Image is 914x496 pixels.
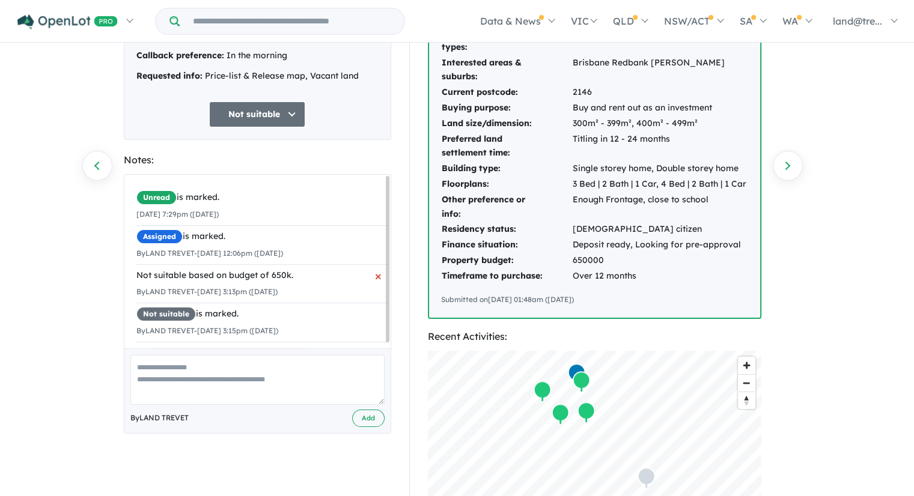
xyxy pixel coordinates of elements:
td: Buying purpose: [441,100,572,116]
div: In the morning [136,49,379,63]
strong: Callback preference: [136,50,224,61]
div: Submitted on [DATE] 01:48am ([DATE]) [441,294,748,306]
td: Enough Frontage, close to school [572,192,747,222]
td: Titling in 12 - 24 months [572,132,747,162]
button: Add [352,410,385,427]
div: Not suitable based on budget of 650k. [136,268,388,283]
div: Map marker [572,370,590,393]
td: Current postcode: [441,85,572,100]
button: Zoom in [738,357,755,374]
td: Deposit ready, Looking for pre-approval [572,237,747,253]
td: Buy and rent out as an investment [572,100,747,116]
div: Map marker [577,401,595,423]
span: land@tre... [833,15,882,27]
td: Interested areas & suburbs: [441,55,572,85]
div: Map marker [533,380,551,402]
td: Single storey home, Double storey home [572,161,747,177]
span: Zoom out [738,375,755,392]
div: Map marker [567,363,585,385]
td: Over 12 months [572,268,747,284]
td: Brisbane Redbank [PERSON_NAME] [572,55,747,85]
td: Floorplans: [441,177,572,192]
div: is marked. [136,307,388,321]
div: is marked. [136,229,388,244]
td: Timeframe to purchase: [441,268,572,284]
small: By LAND TREVET - [DATE] 3:15pm ([DATE]) [136,326,278,335]
span: Unread [136,190,177,205]
div: Recent Activities: [428,328,761,345]
td: Other preference or info: [441,192,572,222]
strong: Requested info: [136,70,203,81]
td: Residency status: [441,222,572,237]
small: By LAND TREVET - [DATE] 12:06pm ([DATE]) [136,249,283,258]
td: 3 Bed | 2 Bath | 1 Car, 4 Bed | 2 Bath | 1 Car [572,177,747,192]
small: [DATE] 7:29pm ([DATE]) [136,210,219,219]
button: Not suitable [209,101,305,127]
div: Price-list & Release map, Vacant land [136,69,379,83]
td: 300m² - 399m², 400m² - 499m² [572,116,747,132]
small: By LAND TREVET - [DATE] 3:13pm ([DATE]) [136,287,278,296]
button: Reset bearing to north [738,392,755,409]
td: Building type: [441,161,572,177]
div: is marked. [136,190,388,205]
td: 650000 [572,253,747,268]
div: Map marker [637,467,655,489]
span: Assigned [136,229,183,244]
span: × [375,265,382,287]
div: Map marker [551,403,569,425]
div: Notes: [124,152,391,168]
td: [DEMOGRAPHIC_DATA] citizen [572,222,747,237]
td: Finance situation: [441,237,572,253]
button: Zoom out [738,374,755,392]
td: Property budget: [441,253,572,268]
span: Not suitable [136,307,196,321]
img: Openlot PRO Logo White [17,14,118,29]
td: Preferred land settlement time: [441,132,572,162]
input: Try estate name, suburb, builder or developer [182,8,402,34]
td: Land size/dimension: [441,116,572,132]
td: 2146 [572,85,747,100]
span: By LAND TREVET [130,412,189,424]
